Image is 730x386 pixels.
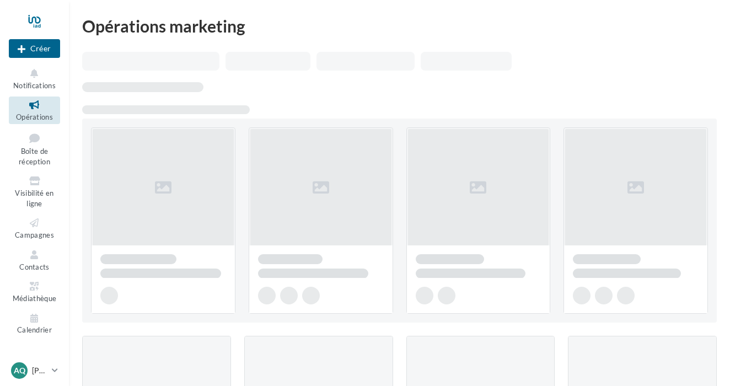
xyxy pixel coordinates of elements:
span: Campagnes [15,230,54,239]
span: Opérations [16,112,53,121]
a: Boîte de réception [9,128,60,169]
span: Visibilité en ligne [15,189,53,208]
span: Calendrier [17,326,52,335]
a: Visibilité en ligne [9,173,60,210]
span: AQ [14,365,25,376]
a: Calendrier [9,310,60,337]
span: Boîte de réception [19,147,50,166]
a: Médiathèque [9,278,60,305]
a: Campagnes [9,215,60,242]
span: Contacts [19,262,50,271]
span: Médiathèque [13,294,57,303]
a: Contacts [9,246,60,274]
div: Opérations marketing [82,18,717,34]
button: Notifications [9,65,60,92]
a: AQ [PERSON_NAME] [9,360,60,381]
div: Nouvelle campagne [9,39,60,58]
span: Notifications [13,81,56,90]
p: [PERSON_NAME] [32,365,47,376]
button: Créer [9,39,60,58]
a: Opérations [9,96,60,124]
